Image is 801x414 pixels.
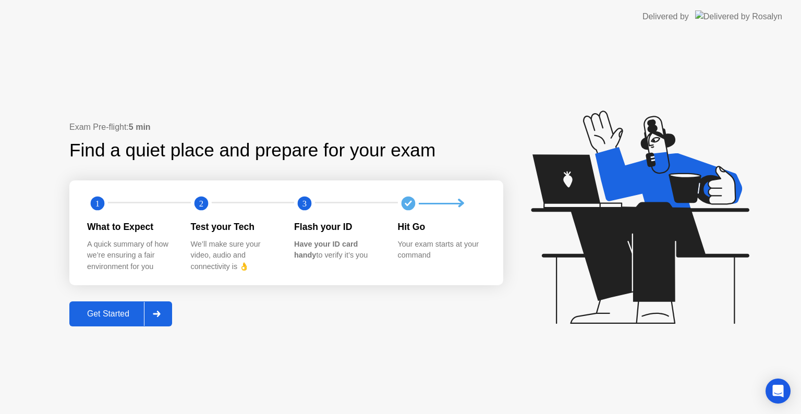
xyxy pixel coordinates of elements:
div: Test your Tech [191,220,278,234]
text: 3 [302,199,307,209]
div: Find a quiet place and prepare for your exam [69,137,437,164]
img: Delivered by Rosalyn [695,10,782,22]
b: Have your ID card handy [294,240,358,260]
div: A quick summary of how we’re ensuring a fair environment for you [87,239,174,273]
b: 5 min [129,123,151,131]
div: What to Expect [87,220,174,234]
div: Open Intercom Messenger [766,379,791,404]
div: Flash your ID [294,220,381,234]
div: Exam Pre-flight: [69,121,503,133]
div: Get Started [72,309,144,319]
div: Hit Go [398,220,485,234]
div: We’ll make sure your video, audio and connectivity is 👌 [191,239,278,273]
text: 2 [199,199,203,209]
button: Get Started [69,301,172,326]
text: 1 [95,199,100,209]
div: Delivered by [642,10,689,23]
div: Your exam starts at your command [398,239,485,261]
div: to verify it’s you [294,239,381,261]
